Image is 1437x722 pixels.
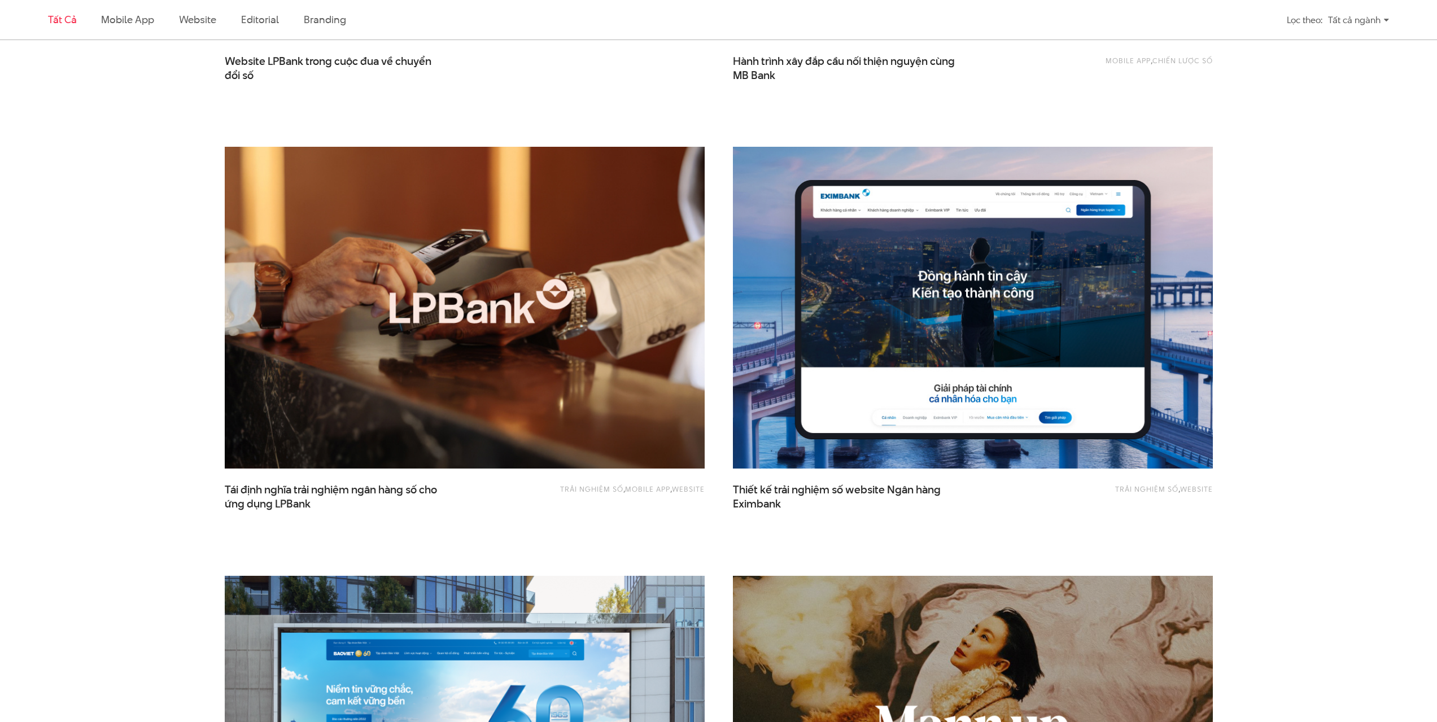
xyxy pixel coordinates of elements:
img: Eximbank Website Portal [733,147,1213,469]
div: , , [513,483,705,505]
a: Mobile app [625,484,670,494]
a: Trải nghiệm số [1115,484,1178,494]
a: Branding [304,12,346,27]
a: Thiết kế trải nghiệm số website Ngân hàngEximbank [733,483,959,511]
img: LPBank Thumb [200,131,728,484]
div: , [1021,54,1213,77]
a: Hành trình xây đắp cầu nối thiện nguyện cùngMB Bank [733,54,959,82]
a: Trải nghiệm số [560,484,623,494]
a: Website [179,12,216,27]
a: Website [672,484,705,494]
span: ứng dụng LPBank [225,497,311,511]
div: , [1021,483,1213,505]
a: Chiến lược số [1152,55,1213,65]
a: Tái định nghĩa trải nghiệm ngân hàng số choứng dụng LPBank [225,483,451,511]
span: Hành trình xây đắp cầu nối thiện nguyện cùng [733,54,959,82]
span: Eximbank [733,497,781,511]
span: đổi số [225,68,254,83]
a: Website LPBank trong cuộc đua về chuyểnđổi số [225,54,451,82]
a: Editorial [241,12,279,27]
span: Thiết kế trải nghiệm số website Ngân hàng [733,483,959,511]
a: Mobile app [1106,55,1151,65]
span: Tái định nghĩa trải nghiệm ngân hàng số cho [225,483,451,511]
span: MB Bank [733,68,775,83]
a: Website [1180,484,1213,494]
span: Website LPBank trong cuộc đua về chuyển [225,54,451,82]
